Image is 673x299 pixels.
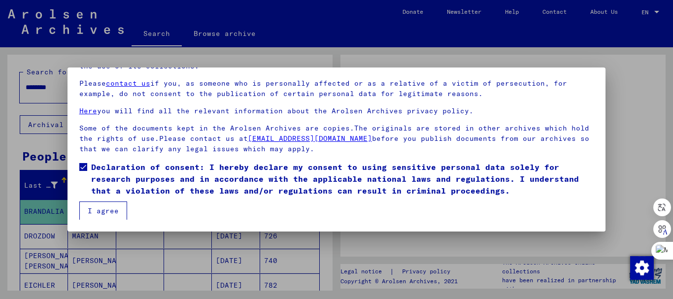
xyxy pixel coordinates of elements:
img: Change consent [630,256,654,280]
a: Here [79,106,97,115]
button: I agree [79,201,127,220]
p: you will find all the relevant information about the Arolsen Archives privacy policy. [79,106,594,116]
a: [EMAIL_ADDRESS][DOMAIN_NAME] [248,134,372,143]
p: Please if you, as someone who is personally affected or as a relative of a victim of persecution,... [79,78,594,99]
p: Some of the documents kept in the Arolsen Archives are copies.The originals are stored in other a... [79,123,594,154]
span: Declaration of consent: I hereby declare my consent to using sensitive personal data solely for r... [91,161,594,197]
a: contact us [106,79,150,88]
